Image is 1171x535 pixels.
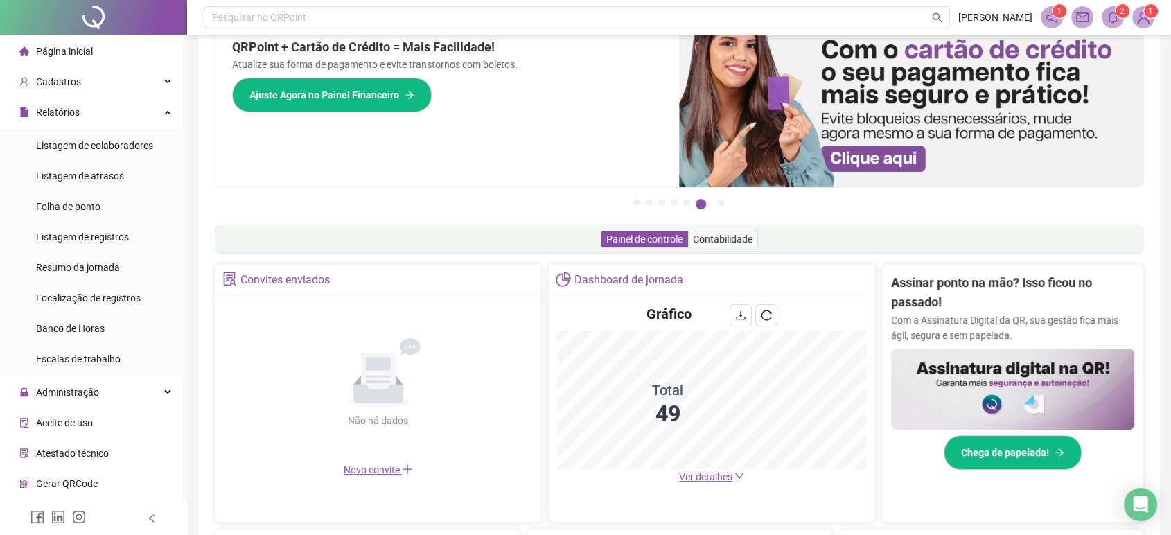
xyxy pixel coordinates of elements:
[232,37,662,57] h2: QRPoint + Cartão de Crédito = Mais Facilidade!
[240,268,330,292] div: Convites enviados
[19,448,29,458] span: solution
[36,448,109,459] span: Atestado técnico
[36,292,141,304] span: Localização de registros
[735,310,746,321] span: download
[891,313,1134,343] p: Com a Assinatura Digital da QR, sua gestão fica mais ágil, segura e sem papelada.
[679,471,744,482] a: Ver detalhes down
[1053,4,1066,18] sup: 1
[36,76,81,87] span: Cadastros
[36,46,93,57] span: Página inicial
[344,464,413,475] span: Novo convite
[633,199,640,206] button: 1
[36,107,80,118] span: Relatórios
[696,199,706,209] button: 6
[1046,11,1058,24] span: notification
[1133,7,1154,28] img: 87615
[556,272,570,286] span: pie-chart
[574,268,683,292] div: Dashboard de jornada
[718,199,725,206] button: 7
[891,273,1134,313] h2: Assinar ponto na mão? Isso ficou no passado!
[1124,488,1157,521] div: Open Intercom Messenger
[646,199,653,206] button: 2
[222,272,237,286] span: solution
[19,77,29,87] span: user-add
[1116,4,1129,18] sup: 2
[36,231,129,243] span: Listagem de registros
[679,471,732,482] span: Ver detalhes
[606,234,683,245] span: Painel de controle
[232,57,662,72] p: Atualize sua forma de pagamento e evite transtornos com boletos.
[232,78,432,112] button: Ajuste Agora no Painel Financeiro
[658,199,665,206] button: 3
[19,418,29,428] span: audit
[1076,11,1089,24] span: mail
[405,90,414,100] span: arrow-right
[36,262,120,273] span: Resumo da jornada
[36,170,124,182] span: Listagem de atrasos
[36,387,99,398] span: Administração
[36,201,100,212] span: Folha de ponto
[1057,6,1062,16] span: 1
[1055,448,1064,457] span: arrow-right
[72,510,86,524] span: instagram
[36,140,153,151] span: Listagem de colaboradores
[1144,4,1158,18] sup: Atualize o seu contato no menu Meus Dados
[36,323,105,334] span: Banco de Horas
[19,46,29,56] span: home
[30,510,44,524] span: facebook
[19,387,29,397] span: lock
[19,107,29,117] span: file
[249,87,399,103] span: Ajuste Agora no Painel Financeiro
[1148,6,1153,16] span: 1
[679,21,1143,187] img: banner%2F75947b42-3b94-469c-a360-407c2d3115d7.png
[402,464,413,475] span: plus
[36,353,121,365] span: Escalas de trabalho
[932,12,942,23] span: search
[761,310,772,321] span: reload
[891,349,1134,430] img: banner%2F02c71560-61a6-44d4-94b9-c8ab97240462.png
[36,417,93,428] span: Aceite de uso
[51,510,65,524] span: linkedin
[734,471,744,481] span: down
[671,199,678,206] button: 4
[693,234,752,245] span: Contabilidade
[958,10,1032,25] span: [PERSON_NAME]
[36,478,98,489] span: Gerar QRCode
[646,304,692,324] h4: Gráfico
[19,479,29,489] span: qrcode
[147,514,157,523] span: left
[1120,6,1125,16] span: 2
[683,199,690,206] button: 5
[961,445,1049,460] span: Chega de papelada!
[944,435,1082,470] button: Chega de papelada!
[1107,11,1119,24] span: bell
[315,413,442,428] div: Não há dados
